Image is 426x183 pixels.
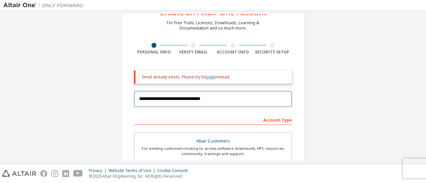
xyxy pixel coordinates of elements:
div: Account Type [134,114,292,125]
div: Security Setup [253,49,292,55]
div: Email already exists. Please try to instead. [142,74,287,80]
div: For Free Trials, Licenses, Downloads, Learning & Documentation and so much more. [167,20,259,31]
img: youtube.svg [73,170,83,177]
div: For existing customers looking to access software downloads, HPC resources, community, trainings ... [138,146,288,156]
div: Website Terms of Use [108,168,157,173]
div: Privacy [89,168,108,173]
img: facebook.svg [40,170,47,177]
p: © 2025 Altair Engineering, Inc. All Rights Reserved. [89,173,192,179]
img: instagram.svg [51,170,58,177]
a: login [205,74,215,80]
div: Cookie Consent [157,168,192,173]
div: Account Info [213,49,253,55]
div: Create an Altair One Account [159,8,267,16]
img: altair_logo.svg [2,170,36,177]
div: Altair Customers [138,137,288,146]
div: Verify Email [174,49,213,55]
img: Altair One [3,2,87,9]
div: Personal Info [134,49,174,55]
img: linkedin.svg [62,170,69,177]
